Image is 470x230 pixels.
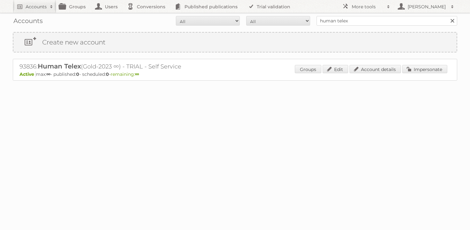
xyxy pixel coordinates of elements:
strong: ∞ [135,71,139,77]
h2: [PERSON_NAME] [406,4,448,10]
span: Active [20,71,36,77]
a: Groups [295,65,321,73]
a: Account details [349,65,401,73]
a: Impersonate [402,65,447,73]
p: max: - published: - scheduled: - [20,71,450,77]
h2: Accounts [26,4,47,10]
h2: More tools [352,4,384,10]
strong: ∞ [46,71,51,77]
strong: 0 [106,71,109,77]
span: remaining: [111,71,139,77]
h2: 93836: (Gold-2023 ∞) - TRIAL - Self Service [20,62,243,71]
span: Human Telex [38,62,81,70]
a: Edit [323,65,348,73]
a: Create new account [13,33,457,52]
strong: 0 [76,71,79,77]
